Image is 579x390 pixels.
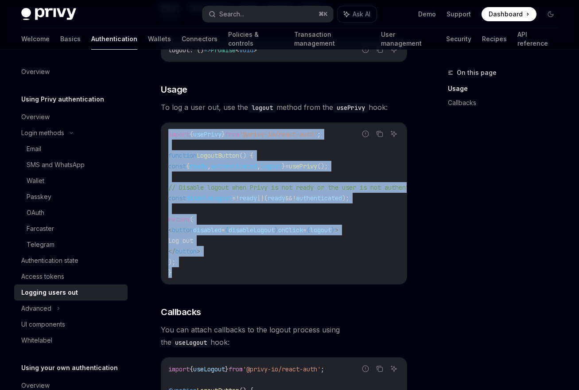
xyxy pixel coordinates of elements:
span: { [190,130,193,138]
span: ready [268,194,285,202]
a: Demo [418,10,436,19]
span: } [282,162,285,170]
span: || [257,194,264,202]
span: import [168,130,190,138]
span: On this page [457,67,497,78]
span: logout [310,226,331,234]
a: Passkey [14,189,128,205]
a: Authentication [91,28,137,50]
a: Telegram [14,237,128,253]
button: Ask AI [338,6,377,22]
span: ); [168,258,175,266]
span: } [331,226,335,234]
span: authenticated [211,162,257,170]
span: { [186,162,190,170]
span: logout [260,162,282,170]
div: Whitelabel [21,335,52,346]
span: disabled [193,226,221,234]
a: OAuth [14,205,128,221]
button: Report incorrect code [360,363,371,374]
span: => [204,46,211,54]
a: Policies & controls [228,28,284,50]
a: Connectors [182,28,218,50]
a: Access tokens [14,269,128,285]
div: SMS and WhatsApp [27,160,85,170]
button: Ask AI [388,44,400,55]
span: disableLogout [229,226,275,234]
span: = [285,162,289,170]
span: ; [317,130,321,138]
button: Report incorrect code [360,44,371,55]
span: usePrivy [193,130,221,138]
a: Security [446,28,471,50]
span: Promise [211,46,236,54]
a: Authentication state [14,253,128,269]
span: logout [168,46,190,54]
div: Email [27,144,41,154]
span: && [285,194,292,202]
span: return [168,215,190,223]
button: Toggle dark mode [544,7,558,21]
span: from [229,365,243,373]
span: onClick [278,226,303,234]
code: logout [248,103,276,113]
button: Ask AI [388,363,400,374]
h5: Using Privy authentication [21,94,104,105]
img: dark logo [21,8,76,20]
span: { [190,365,193,373]
span: button [175,247,197,255]
span: ( [264,194,268,202]
span: (); [317,162,328,170]
span: button [172,226,193,234]
span: authenticated [296,194,342,202]
span: { [307,226,310,234]
div: UI components [21,319,65,330]
a: Wallet [14,173,128,189]
div: Passkey [27,191,51,202]
a: SMS and WhatsApp [14,157,128,173]
span: void [239,46,253,54]
span: You can attach callbacks to the logout process using the hook: [161,324,407,348]
span: = [232,194,236,202]
span: Ask AI [353,10,370,19]
button: Copy the contents from the code block [374,128,385,140]
div: Advanced [21,303,51,314]
span: : () [190,46,204,54]
a: Email [14,141,128,157]
span: ; [321,365,324,373]
div: Search... [219,9,244,19]
span: const [168,162,186,170]
code: usePrivy [333,103,369,113]
span: To log a user out, use the method from the hook: [161,101,407,113]
div: Logging users out [21,287,78,298]
div: Login methods [21,128,64,138]
span: useLogout [193,365,225,373]
span: from [225,130,239,138]
span: < [236,46,239,54]
span: , [257,162,260,170]
span: usePrivy [289,162,317,170]
a: Overview [14,64,128,80]
div: Telegram [27,239,54,250]
span: < [168,226,172,234]
button: Ask AI [388,128,400,140]
a: Dashboard [482,7,536,21]
div: Farcaster [27,223,54,234]
div: OAuth [27,207,44,218]
button: Copy the contents from the code block [374,44,385,55]
span: ready [190,162,207,170]
span: LogoutButton [197,152,239,160]
span: ! [292,194,296,202]
span: Dashboard [489,10,523,19]
span: const [168,194,186,202]
a: User management [381,28,435,50]
span: = [221,226,225,234]
div: Authentication state [21,255,78,266]
span: // Disable logout when Privy is not ready or the user is not authenticated [168,183,431,191]
span: > [197,247,200,255]
span: '@privy-io/react-auth' [243,365,321,373]
a: Logging users out [14,285,128,300]
span: Callbacks [161,306,201,318]
div: Overview [21,66,50,77]
span: { [225,226,229,234]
